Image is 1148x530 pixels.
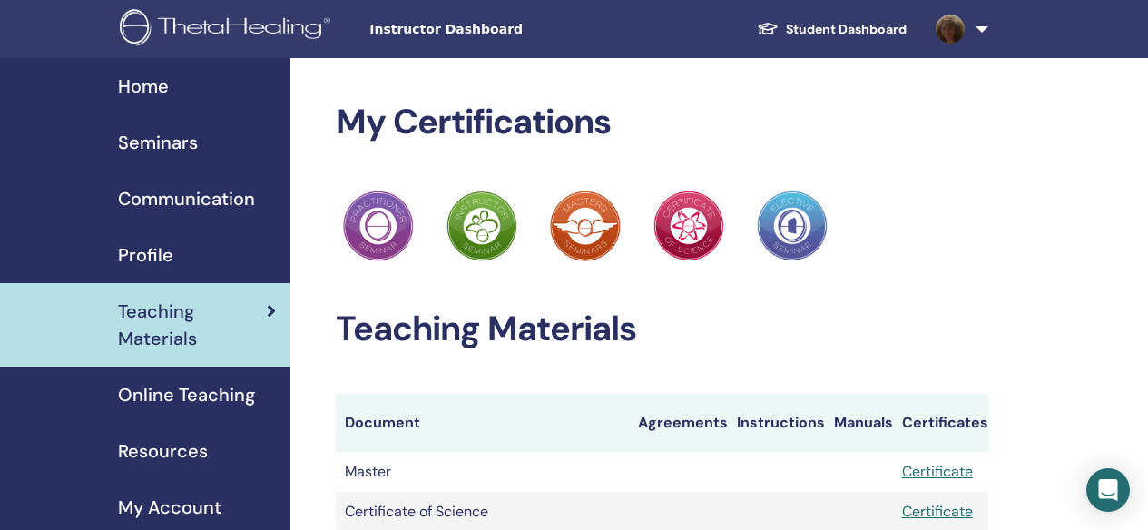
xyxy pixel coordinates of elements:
th: Certificates [893,394,988,452]
th: Agreements [629,394,728,452]
span: My Account [118,494,221,521]
div: Open Intercom Messenger [1086,468,1130,512]
span: Teaching Materials [118,298,267,352]
th: Manuals [825,394,893,452]
img: logo.png [120,9,337,50]
span: Home [118,73,169,100]
span: Profile [118,241,173,269]
img: Practitioner [757,191,828,261]
th: Instructions [728,394,825,452]
img: default.jpg [936,15,965,44]
img: Practitioner [343,191,414,261]
th: Document [336,394,629,452]
span: Seminars [118,129,198,156]
td: Master [336,452,629,492]
a: Student Dashboard [742,13,921,46]
img: Practitioner [653,191,724,261]
span: Instructor Dashboard [369,20,642,39]
img: graduation-cap-white.svg [757,21,779,36]
span: Resources [118,437,208,465]
h2: Teaching Materials [336,309,988,350]
img: Practitioner [446,191,517,261]
img: Practitioner [550,191,621,261]
span: Communication [118,185,255,212]
a: Certificate [902,502,973,521]
span: Online Teaching [118,381,255,408]
a: Certificate [902,462,973,481]
h2: My Certifications [336,102,988,143]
